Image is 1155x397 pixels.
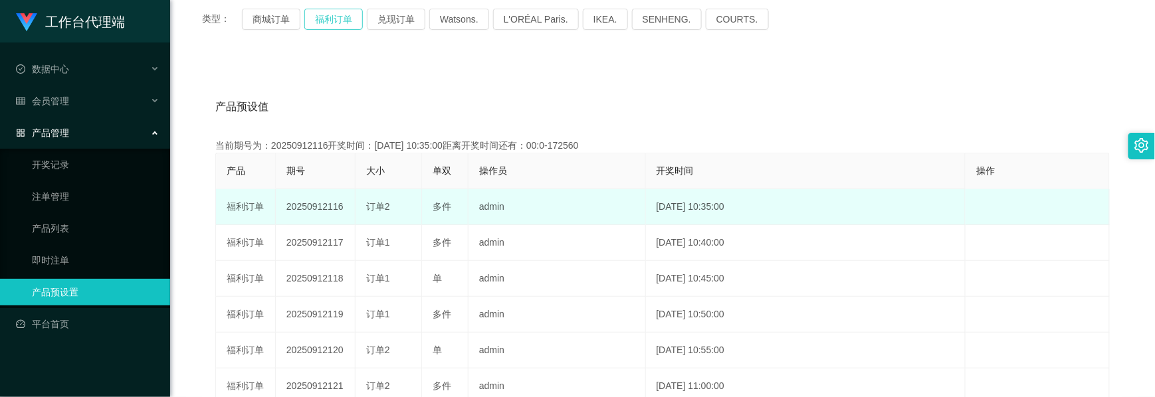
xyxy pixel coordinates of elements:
td: 福利订单 [216,189,276,225]
td: 福利订单 [216,261,276,297]
td: 20250912118 [276,261,356,297]
td: admin [469,189,646,225]
i: 图标: check-circle-o [16,64,25,74]
span: 会员管理 [16,96,69,106]
span: 期号 [286,165,305,176]
div: 当前期号为：20250912116开奖时间：[DATE] 10:35:00距离开奖时间还有：00:0-172560 [215,139,1110,153]
span: 产品管理 [16,127,69,138]
td: 20250912116 [276,189,356,225]
td: admin [469,333,646,368]
td: [DATE] 10:40:00 [646,225,966,261]
td: 福利订单 [216,333,276,368]
button: 商城订单 [242,9,300,30]
img: logo.9652507e.png [16,13,37,32]
td: [DATE] 10:50:00 [646,297,966,333]
td: 20250912120 [276,333,356,368]
td: [DATE] 10:45:00 [646,261,966,297]
td: admin [469,225,646,261]
button: IKEA. [583,9,628,30]
a: 开奖记录 [32,151,159,178]
button: 福利订单 [304,9,363,30]
h1: 工作台代理端 [45,1,125,43]
span: 产品预设值 [215,99,268,115]
button: COURTS. [706,9,769,30]
span: 单 [433,345,442,355]
span: 单 [433,273,442,283]
button: Watsons. [429,9,489,30]
span: 多件 [433,380,451,391]
span: 订单1 [366,273,390,283]
span: 开奖时间 [657,165,694,176]
span: 操作员 [479,165,507,176]
td: admin [469,297,646,333]
span: 数据中心 [16,64,69,74]
td: 20250912119 [276,297,356,333]
span: 订单2 [366,345,390,355]
span: 操作 [976,165,995,176]
span: 多件 [433,309,451,319]
span: 类型： [202,9,242,30]
span: 订单1 [366,309,390,319]
button: SENHENG. [632,9,702,30]
span: 单双 [433,165,451,176]
a: 产品列表 [32,215,159,242]
a: 图标: dashboard平台首页 [16,311,159,337]
a: 即时注单 [32,247,159,274]
i: 图标: appstore-o [16,128,25,137]
td: 福利订单 [216,225,276,261]
td: admin [469,261,646,297]
span: 订单1 [366,237,390,248]
a: 注单管理 [32,183,159,210]
span: 订单2 [366,201,390,212]
td: 20250912117 [276,225,356,261]
span: 订单2 [366,380,390,391]
button: 兑现订单 [367,9,425,30]
span: 产品 [227,165,245,176]
button: L'ORÉAL Paris. [493,9,579,30]
td: [DATE] 10:35:00 [646,189,966,225]
a: 工作台代理端 [16,16,125,27]
i: 图标: table [16,96,25,106]
span: 大小 [366,165,385,176]
td: 福利订单 [216,297,276,333]
span: 多件 [433,237,451,248]
a: 产品预设置 [32,279,159,305]
i: 图标: setting [1134,138,1149,153]
span: 多件 [433,201,451,212]
td: [DATE] 10:55:00 [646,333,966,368]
